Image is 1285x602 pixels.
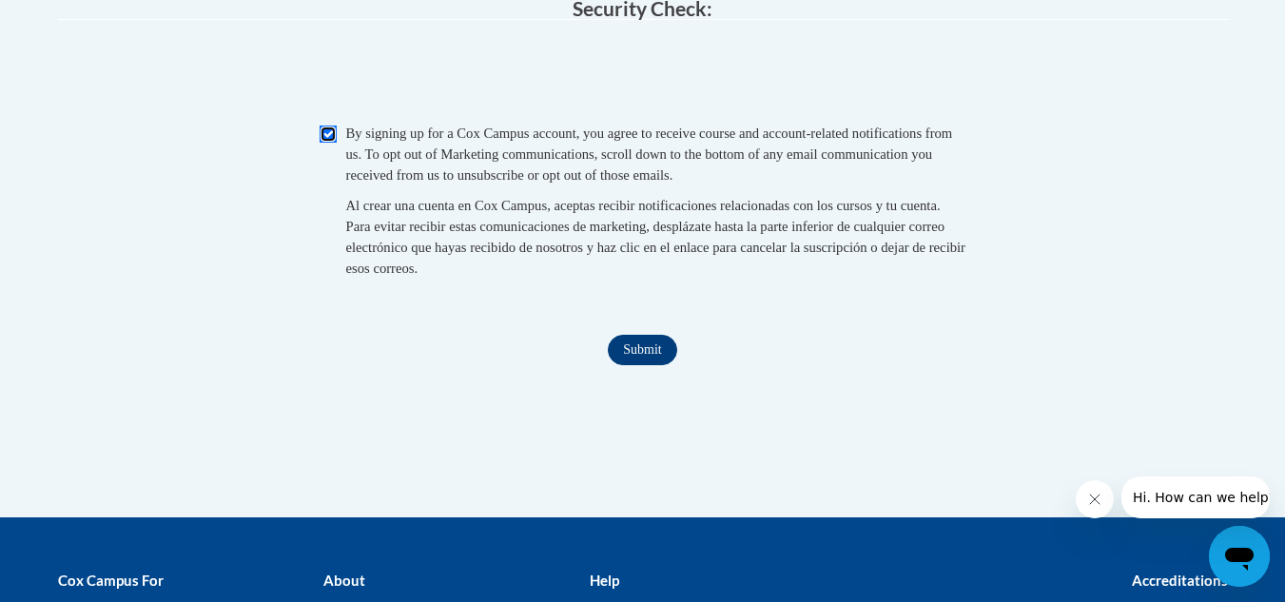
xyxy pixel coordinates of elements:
b: Help [590,572,619,589]
iframe: Message from company [1121,476,1270,518]
b: Cox Campus For [58,572,164,589]
span: Al crear una cuenta en Cox Campus, aceptas recibir notificaciones relacionadas con los cursos y t... [346,198,965,276]
input: Submit [608,335,676,365]
span: By signing up for a Cox Campus account, you agree to receive course and account-related notificat... [346,126,953,183]
span: Hi. How can we help? [11,13,154,29]
b: Accreditations [1132,572,1228,589]
iframe: Button to launch messaging window [1209,526,1270,587]
iframe: reCAPTCHA [498,39,788,113]
b: About [323,572,365,589]
iframe: Close message [1076,480,1114,518]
